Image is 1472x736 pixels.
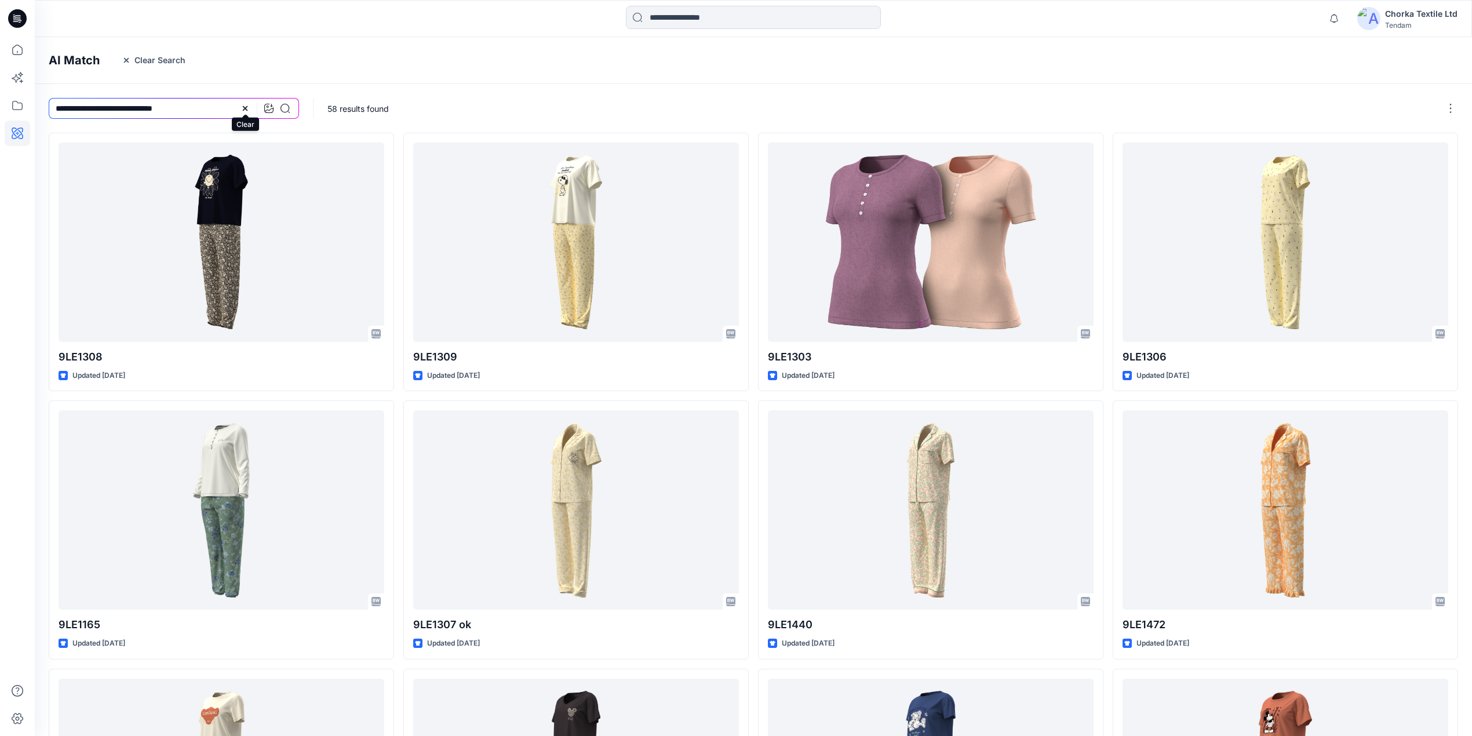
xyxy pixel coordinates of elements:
[59,617,384,633] p: 9LE1165
[782,637,835,650] p: Updated [DATE]
[1123,349,1448,365] p: 9LE1306
[1123,143,1448,342] a: 9LE1306
[413,410,739,610] a: 9LE1307 ok
[1136,370,1189,382] p: Updated [DATE]
[114,51,193,70] button: Clear Search
[72,637,125,650] p: Updated [DATE]
[427,637,480,650] p: Updated [DATE]
[1385,7,1458,21] div: Chorka Textile Ltd
[413,617,739,633] p: 9LE1307 ok
[413,143,739,342] a: 9LE1309
[59,349,384,365] p: 9LE1308
[768,143,1094,342] a: 9LE1303
[1136,637,1189,650] p: Updated [DATE]
[427,370,480,382] p: Updated [DATE]
[1123,617,1448,633] p: 9LE1472
[327,103,389,115] p: 58 results found
[768,349,1094,365] p: 9LE1303
[413,349,739,365] p: 9LE1309
[72,370,125,382] p: Updated [DATE]
[768,410,1094,610] a: 9LE1440
[59,410,384,610] a: 9LE1165
[49,53,100,67] h4: AI Match
[1357,7,1380,30] img: avatar
[782,370,835,382] p: Updated [DATE]
[768,617,1094,633] p: 9LE1440
[1385,21,1458,30] div: Tendam
[1123,410,1448,610] a: 9LE1472
[59,143,384,342] a: 9LE1308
